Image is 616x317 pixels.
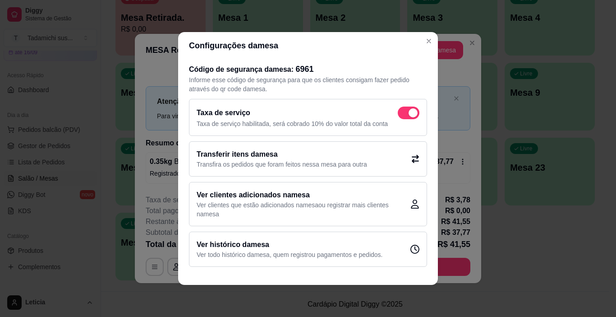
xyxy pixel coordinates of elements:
p: Ver todo histórico da mesa , quem registrou pagamentos e pedidos. [197,250,382,259]
h2: Ver histórico da mesa [197,239,382,250]
p: Taxa de serviço habilitada, será cobrado 10% do valor total da conta [197,119,419,128]
h2: Ver clientes adicionados na mesa [197,190,410,200]
button: Close [422,34,436,48]
h2: Taxa de serviço [197,107,250,118]
h2: Código de segurança da mesa : [189,63,427,75]
p: Transfira os pedidos que foram feitos nessa mesa para outra [197,160,367,169]
header: Configurações da mesa [178,32,438,59]
h2: Transferir itens da mesa [197,149,367,160]
span: 6961 [296,65,314,74]
p: Informe esse código de segurança para que os clientes consigam fazer pedido através do qr code da... [189,75,427,93]
p: Ver clientes que estão adicionados na mesa ou registrar mais clientes na mesa [197,200,410,219]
